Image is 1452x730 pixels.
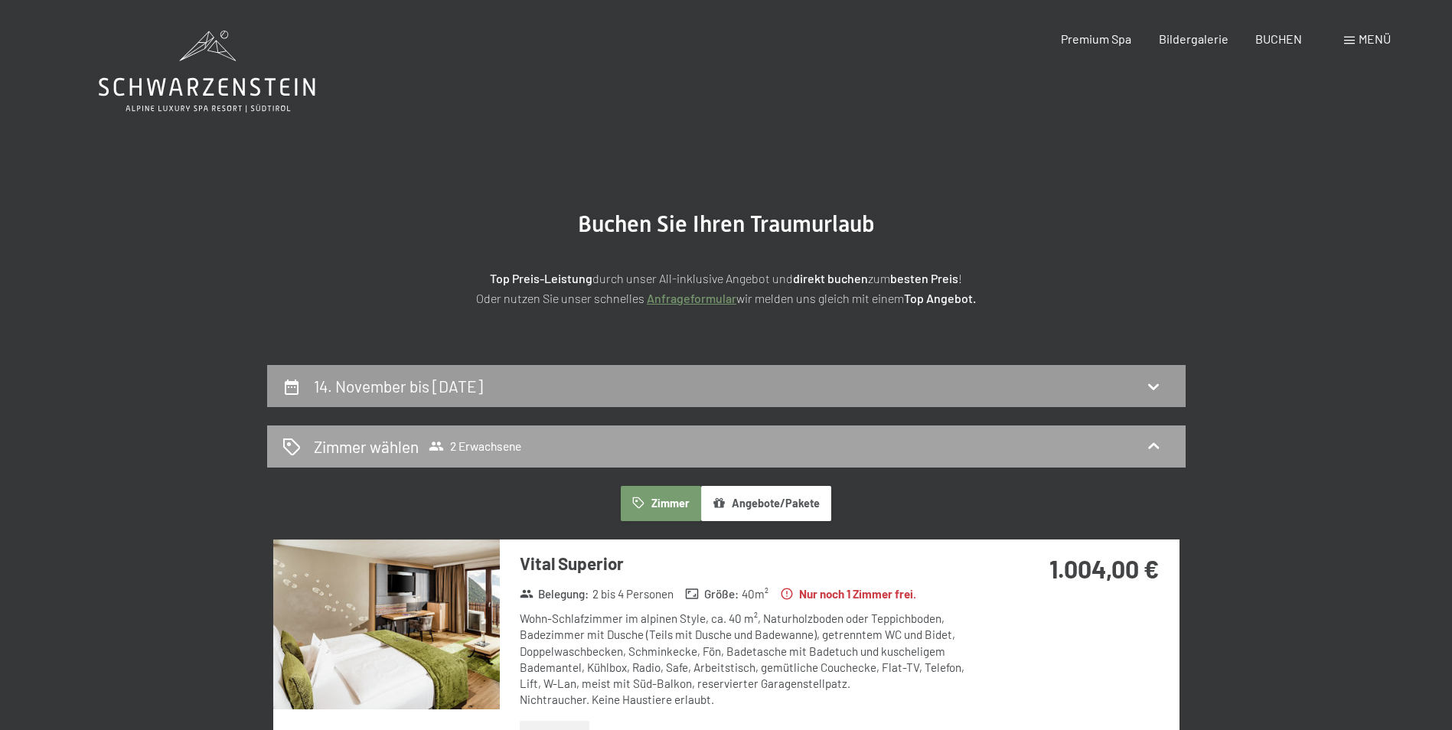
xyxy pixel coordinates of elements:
strong: 1.004,00 € [1049,554,1159,583]
div: Wohn-Schlafzimmer im alpinen Style, ca. 40 m², Naturholzboden oder Teppichboden, Badezimmer mit D... [520,611,975,709]
a: BUCHEN [1255,31,1302,46]
h3: Vital Superior [520,552,975,575]
a: Anfrageformular [647,291,736,305]
span: Buchen Sie Ihren Traumurlaub [578,210,875,237]
strong: Top Angebot. [904,291,976,305]
strong: besten Preis [890,271,958,285]
h2: 14. November bis [DATE] [314,376,483,396]
span: Menü [1359,31,1391,46]
p: durch unser All-inklusive Angebot und zum ! Oder nutzen Sie unser schnelles wir melden uns gleich... [344,269,1109,308]
span: 2 bis 4 Personen [592,586,674,602]
span: 2 Erwachsene [429,438,521,454]
a: Premium Spa [1061,31,1131,46]
button: Zimmer [621,486,700,521]
strong: direkt buchen [793,271,868,285]
span: 40 m² [742,586,768,602]
strong: Top Preis-Leistung [490,271,592,285]
strong: Belegung : [520,586,589,602]
a: Bildergalerie [1159,31,1228,46]
button: Angebote/Pakete [701,486,831,521]
h2: Zimmer wählen [314,435,419,458]
strong: Größe : [685,586,739,602]
img: mss_renderimg.php [273,539,500,709]
strong: Nur noch 1 Zimmer frei. [780,586,916,602]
